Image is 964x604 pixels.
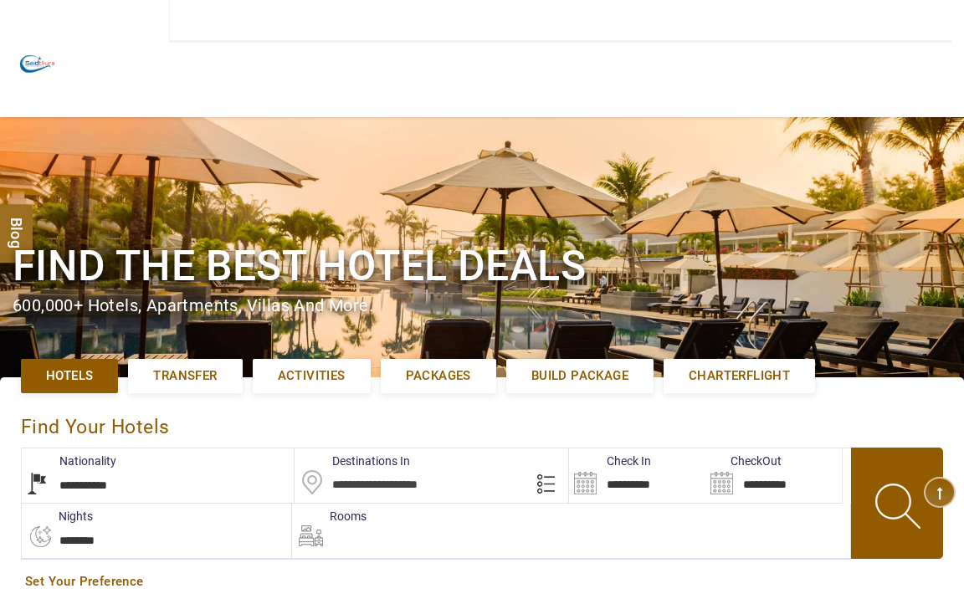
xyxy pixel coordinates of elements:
label: CheckOut [705,453,782,469]
a: Set Your Preference [25,573,939,591]
div: 600,000+ hotels, apartments, villas and more. [13,294,951,318]
span: Activities [278,367,346,385]
input: Search [569,448,705,503]
a: Packages [381,359,496,393]
a: Charterflight [664,359,815,393]
label: Destinations In [295,453,410,469]
span: Packages [406,367,471,385]
div: Find Your Hotels [21,398,943,448]
label: Rooms [292,508,367,525]
img: The Royal Line Holidays [13,8,65,120]
span: Hotels [46,367,93,385]
span: Build Package [531,367,628,385]
label: Nationality [22,453,116,469]
input: Search [705,448,842,503]
span: Transfer [153,367,217,385]
span: Charterflight [689,367,790,385]
a: Transfer [128,359,242,393]
label: nights [21,508,93,525]
h1: Find the best hotel deals [13,239,951,294]
a: Build Package [506,359,654,393]
label: Check In [569,453,651,469]
a: Activities [253,359,371,393]
span: Blog [6,217,28,231]
a: Hotels [21,359,118,393]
